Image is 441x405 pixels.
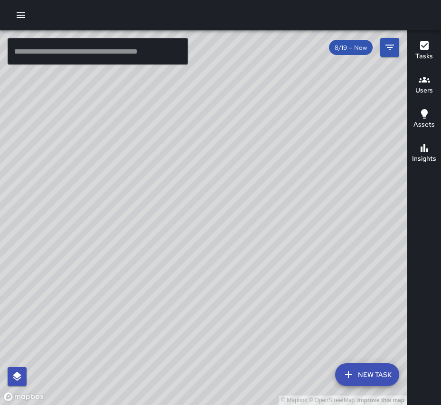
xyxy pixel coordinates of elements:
span: 8/19 — Now [329,44,373,52]
h6: Users [415,85,433,96]
h6: Assets [413,120,435,130]
button: Insights [407,137,441,171]
button: Filters [380,38,399,57]
h6: Insights [412,154,436,164]
button: New Task [335,363,399,386]
h6: Tasks [415,51,433,62]
button: Users [407,68,441,102]
button: Tasks [407,34,441,68]
button: Assets [407,102,441,137]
